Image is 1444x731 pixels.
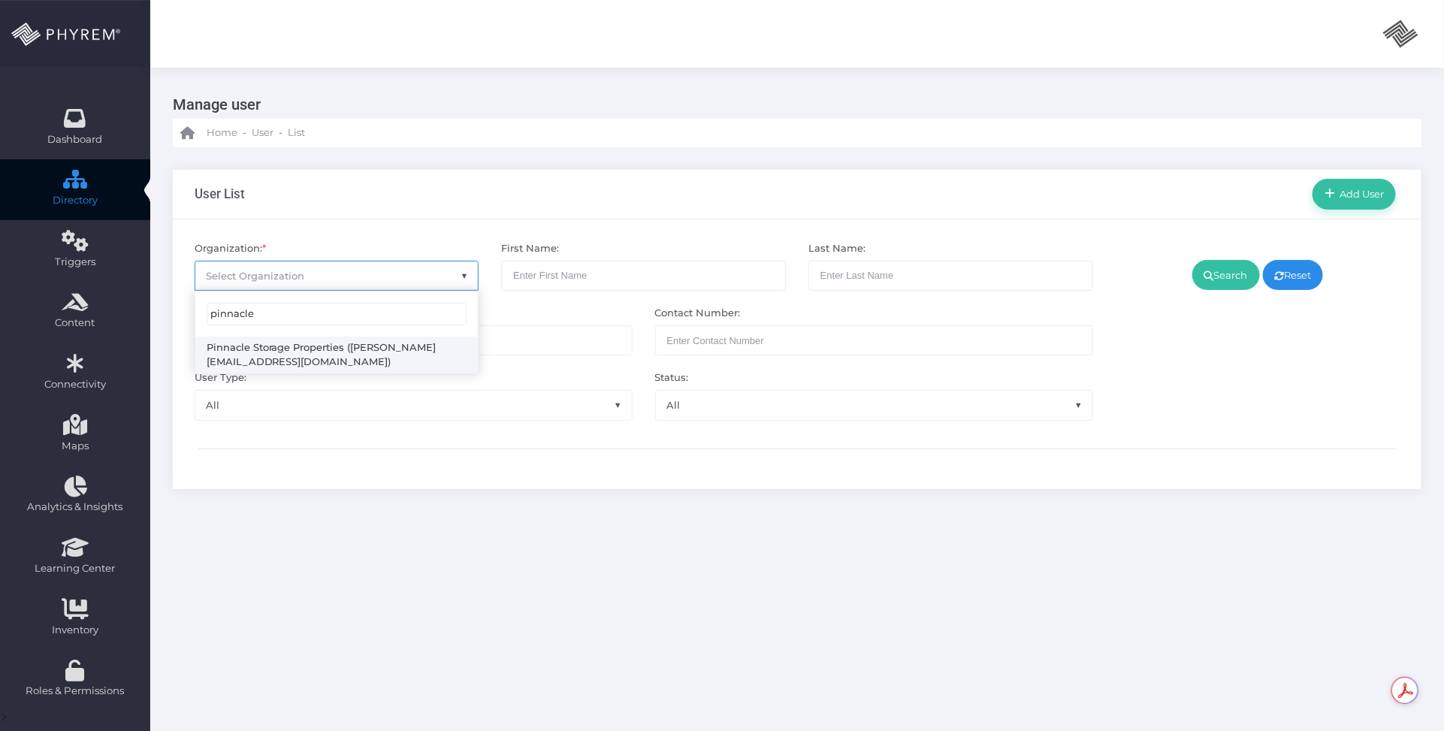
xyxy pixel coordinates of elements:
[10,316,140,331] span: Content
[48,132,103,147] span: Dashboard
[1313,179,1396,209] a: Add User
[288,119,305,147] a: List
[195,391,632,419] span: All
[240,125,249,140] li: -
[180,119,237,147] a: Home
[10,193,140,208] span: Directory
[808,261,1093,291] input: Enter Last Name
[195,390,633,420] span: All
[195,186,245,201] h3: User List
[10,377,140,392] span: Connectivity
[195,337,479,373] li: Pinnacle Storage Properties ([PERSON_NAME][EMAIL_ADDRESS][DOMAIN_NAME])
[207,125,237,140] span: Home
[276,125,285,140] li: -
[1263,260,1324,290] a: Reset
[10,684,140,699] span: Roles & Permissions
[808,241,865,256] label: Last Name:
[1335,188,1385,200] span: Add User
[655,325,1093,355] input: Maximum of 10 digits required
[655,370,689,385] label: Status:
[252,125,273,140] span: User
[207,270,305,282] span: Select Organization
[501,261,786,291] input: Enter First Name
[252,119,273,147] a: User
[195,241,266,256] label: Organization:
[173,90,1410,119] h3: Manage user
[10,561,140,576] span: Learning Center
[1192,260,1260,290] a: Search
[10,255,140,270] span: Triggers
[655,390,1093,420] span: All
[656,391,1092,419] span: All
[655,306,741,321] label: Contact Number:
[10,500,140,515] span: Analytics & Insights
[195,370,246,385] label: User Type:
[62,439,89,454] span: Maps
[288,125,305,140] span: List
[501,241,559,256] label: First Name:
[10,623,140,638] span: Inventory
